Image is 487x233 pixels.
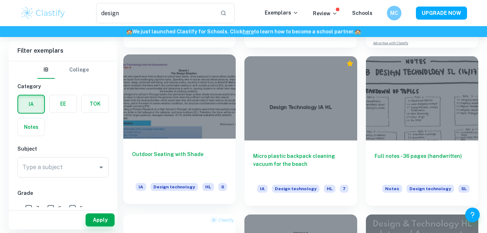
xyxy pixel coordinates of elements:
[202,183,214,191] span: HL
[86,213,115,226] button: Apply
[20,6,66,20] img: Clastify logo
[80,204,83,212] span: 5
[313,9,338,17] p: Review
[373,41,408,46] a: Advertise with Clastify
[243,29,254,34] a: here
[82,95,108,113] button: TOK
[324,185,335,193] span: HL
[96,162,106,172] button: Open
[382,185,402,193] span: Notes
[96,3,215,23] input: Search for any exemplars...
[272,185,319,193] span: Design technology
[465,208,480,222] button: Help and Feedback
[257,185,268,193] span: IA
[355,29,361,34] span: 🏫
[37,61,55,79] button: IB
[416,7,467,20] button: UPGRADE NOW
[17,82,109,90] h6: Category
[265,9,298,17] p: Exemplars
[37,61,89,79] div: Filter type choice
[50,95,77,113] button: EE
[253,152,348,176] h6: Micro plastic backpack cleaning vacuum for the beach
[126,29,132,34] span: 🏫
[458,185,470,193] span: SL
[132,150,227,174] h6: Outdoor Seating with Shade
[218,183,227,191] span: 6
[17,189,109,197] h6: Grade
[346,60,354,67] div: Premium
[340,185,348,193] span: 7
[406,185,454,193] span: Design technology
[1,28,486,36] h6: We just launched Clastify for Schools. Click to learn how to become a school partner.
[390,9,398,17] h6: MC
[123,56,236,206] a: Outdoor Seating with ShadeIADesign technologyHL6
[375,152,470,176] h6: Full notes - 36 pages (handwritten)
[58,204,61,212] span: 6
[18,118,45,136] button: Notes
[387,6,401,20] button: MC
[18,95,44,113] button: IA
[136,183,146,191] span: IA
[366,56,478,206] a: Full notes - 36 pages (handwritten)NotesDesign technologySL
[17,145,109,153] h6: Subject
[69,61,89,79] button: College
[244,56,357,206] a: Micro plastic backpack cleaning vacuum for the beachIADesign technologyHL7
[352,10,372,16] a: Schools
[36,204,39,212] span: 7
[9,41,117,61] h6: Filter exemplars
[150,183,198,191] span: Design technology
